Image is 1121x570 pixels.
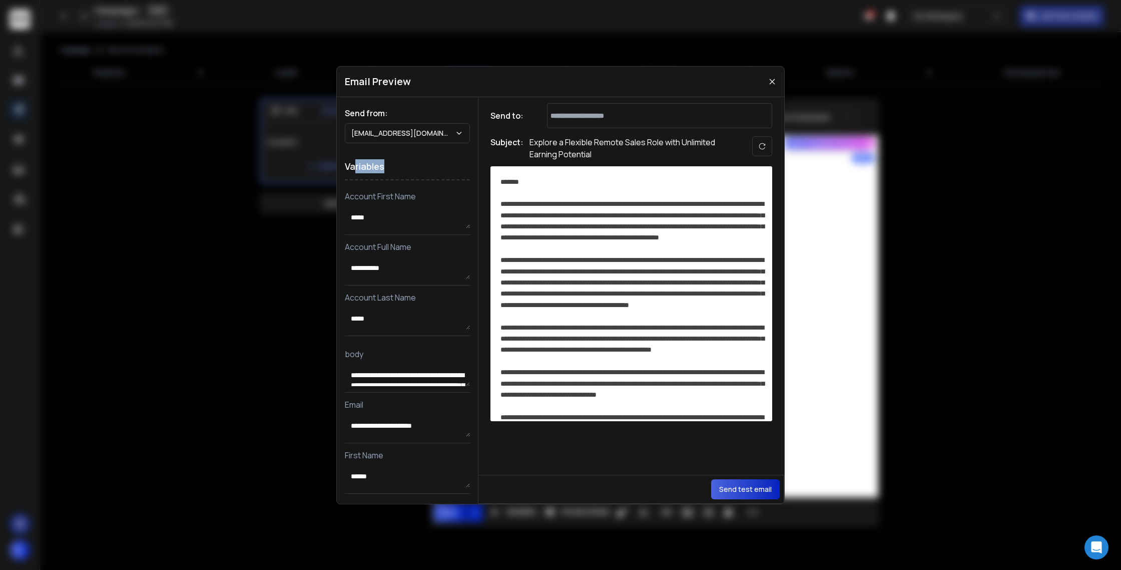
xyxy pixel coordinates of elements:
p: body [345,348,470,360]
p: [EMAIL_ADDRESS][DOMAIN_NAME] [351,128,455,138]
h1: Email Preview [345,75,411,89]
h1: Subject: [490,136,523,160]
p: Account Full Name [345,241,470,253]
h1: Variables [345,153,470,180]
p: Email [345,399,470,411]
button: Send test email [711,479,780,499]
p: Account First Name [345,190,470,202]
p: Account Last Name [345,292,470,304]
div: Open Intercom Messenger [1084,535,1108,559]
h1: Send from: [345,107,470,119]
p: First Name [345,449,470,461]
h1: Send to: [490,110,530,122]
p: Explore a Flexible Remote Sales Role with Unlimited Earning Potential [529,136,730,160]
